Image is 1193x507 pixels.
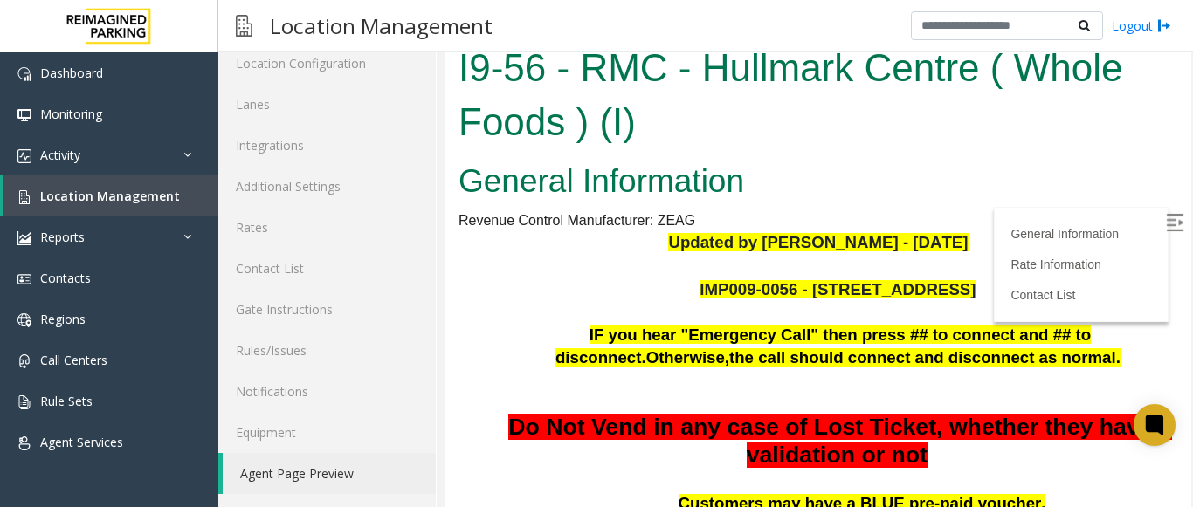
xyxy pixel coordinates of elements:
[40,393,93,409] span: Rule Sets
[218,207,436,248] a: Rates
[63,375,726,429] span: Do Not Vend in any case of Lost Ticket, whether they have a validation or not
[218,43,436,84] a: Location Configuration
[13,120,733,166] h2: General Information
[233,456,601,474] span: Customers may have a BLUE pre-paid voucher.
[17,354,31,368] img: 'icon'
[261,4,501,47] h3: Location Management
[218,330,436,371] a: Rules/Issues
[223,195,522,213] span: Updated by [PERSON_NAME] - [DATE]
[236,4,252,47] img: pageIcon
[218,371,436,412] a: Notifications
[17,436,31,450] img: 'icon'
[3,175,218,216] a: Location Management
[721,175,738,193] img: Open/Close Sidebar Menu
[565,219,656,233] a: Rate Information
[201,310,284,328] span: Otherwise,
[218,166,436,207] a: Additional Settings
[254,242,530,260] span: IMP009-0056 - [STREET_ADDRESS]
[40,188,180,204] span: Location Management
[218,412,436,453] a: Equipment
[218,289,436,330] a: Gate Instructions
[565,188,673,202] a: General Information
[17,190,31,204] img: 'icon'
[13,3,733,110] h1: I9-56 - RMC - Hullmark Centre ( Whole Foods ) (I)
[17,108,31,122] img: 'icon'
[40,65,103,81] span: Dashboard
[17,395,31,409] img: 'icon'
[218,248,436,289] a: Contact List
[17,231,31,245] img: 'icon'
[17,67,31,81] img: 'icon'
[565,250,630,264] a: Contact List
[110,287,645,328] span: IF you hear "Emergency Call" then press ## to connect and ## to disconnect.
[40,352,107,368] span: Call Centers
[17,149,31,163] img: 'icon'
[40,311,86,327] span: Regions
[40,434,123,450] span: Agent Services
[1112,17,1171,35] a: Logout
[218,84,436,125] a: Lanes
[13,175,250,189] span: Revenue Control Manufacturer: ZEAG
[284,310,675,328] span: the call should connect and disconnect as normal.
[1157,17,1171,35] img: logout
[40,106,102,122] span: Monitoring
[17,272,31,286] img: 'icon'
[218,125,436,166] a: Integrations
[40,270,91,286] span: Contacts
[223,453,436,494] a: Agent Page Preview
[40,229,85,245] span: Reports
[40,147,80,163] span: Activity
[17,313,31,327] img: 'icon'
